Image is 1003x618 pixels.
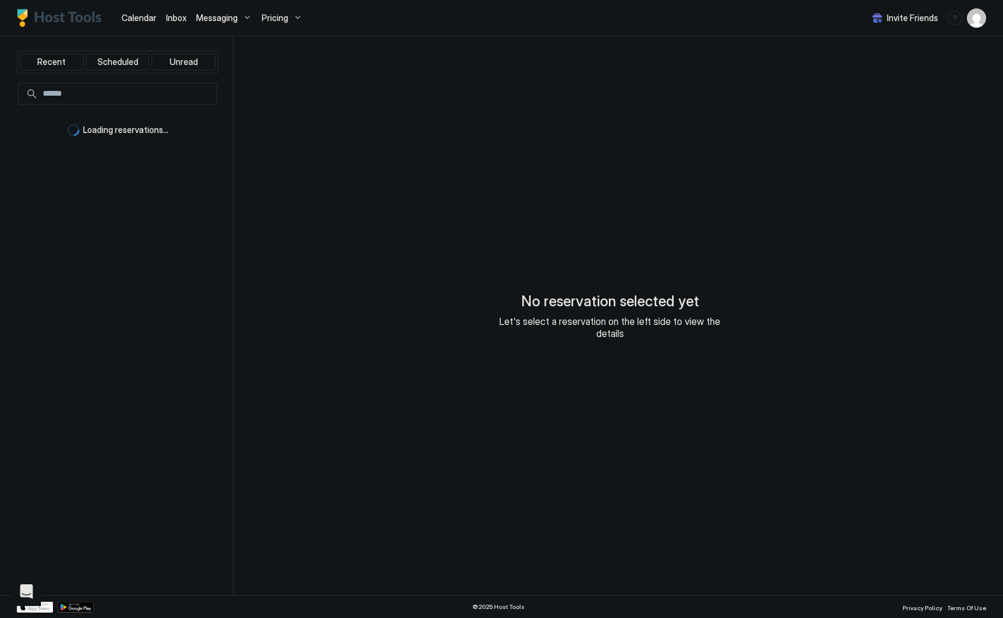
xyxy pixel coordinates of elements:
span: Let's select a reservation on the left side to view the details [490,315,730,339]
div: Open Intercom Messenger [12,577,41,606]
a: Terms Of Use [947,601,986,613]
button: Scheduled [86,54,150,70]
button: Recent [20,54,84,70]
span: Unread [170,57,198,67]
div: menu [948,11,962,25]
span: Loading reservations... [83,125,168,135]
span: Terms Of Use [947,604,986,611]
div: tab-group [17,51,218,73]
span: Invite Friends [887,13,938,23]
span: Scheduled [97,57,138,67]
div: loading [67,124,79,136]
span: No reservation selected yet [521,292,699,311]
div: User profile [967,8,986,28]
span: Privacy Policy [903,604,942,611]
a: Google Play Store [58,602,94,613]
span: Pricing [262,13,288,23]
a: Calendar [122,11,156,24]
a: App Store [17,602,53,613]
span: Calendar [122,13,156,23]
span: © 2025 Host Tools [472,603,525,611]
span: Recent [37,57,66,67]
input: Input Field [38,84,217,104]
span: Inbox [166,13,187,23]
a: Inbox [166,11,187,24]
a: Privacy Policy [903,601,942,613]
a: Host Tools Logo [17,9,107,27]
span: Messaging [196,13,238,23]
button: Unread [152,54,215,70]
